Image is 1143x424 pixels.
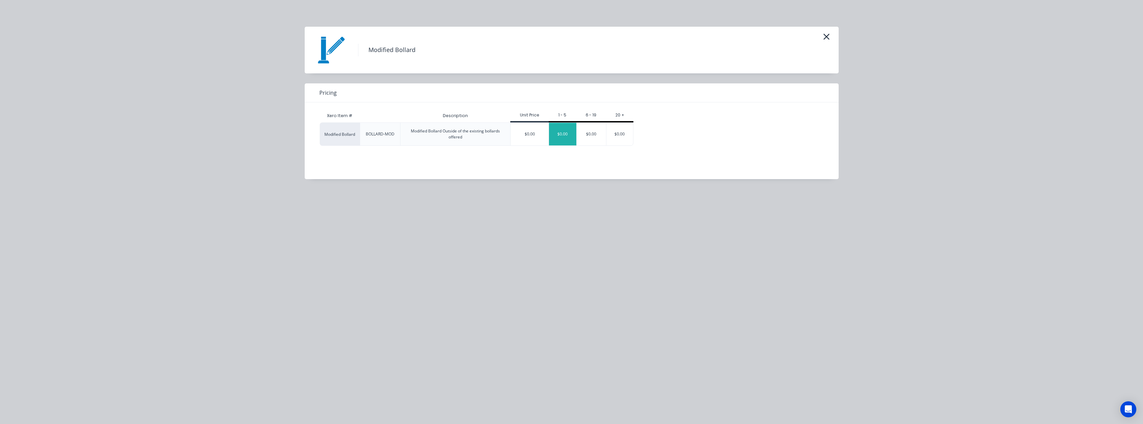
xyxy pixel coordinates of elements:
img: Modified Bollard [315,33,348,67]
div: Modified Bollard Outside of the existing bollards offered [406,128,505,140]
div: 20 + [606,112,634,118]
div: Modified Bollard [320,122,360,146]
div: Xero Item # [320,109,360,122]
div: BOLLARD-MOD [366,131,394,137]
span: Pricing [319,89,337,97]
div: $0.00 [511,123,549,145]
div: $0.00 [549,123,576,145]
h4: Modified Bollard [358,44,425,56]
div: 6 - 19 [576,112,606,118]
div: Unit Price [510,112,549,118]
div: 1 - 5 [549,112,576,118]
div: Description [438,107,473,124]
div: $0.00 [606,123,633,145]
div: $0.00 [577,123,606,145]
div: Open Intercom Messenger [1120,401,1136,417]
